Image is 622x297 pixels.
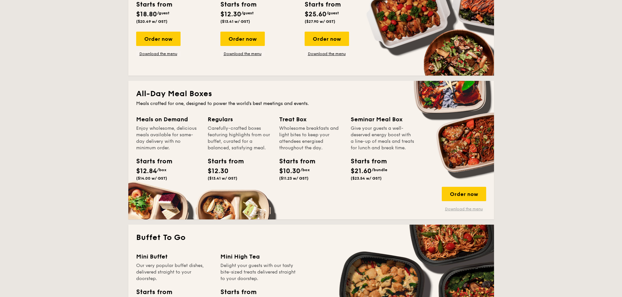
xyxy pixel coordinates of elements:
[157,11,169,15] span: /guest
[136,100,486,107] div: Meals crafted for one, designed to power the world's best meetings and events.
[279,167,300,175] span: $10.30
[208,125,271,151] div: Carefully-crafted boxes featuring highlights from our buffet, curated for a balanced, satisfying ...
[136,262,213,282] div: Our very popular buffet dishes, delivered straight to your doorstep.
[208,115,271,124] div: Regulars
[279,125,343,151] div: Wholesome breakfasts and light bites to keep your attendees energised throughout the day.
[351,156,380,166] div: Starts from
[136,115,200,124] div: Meals on Demand
[208,176,237,181] span: ($13.41 w/ GST)
[279,115,343,124] div: Treat Box
[305,51,349,56] a: Download the menu
[136,167,157,175] span: $12.84
[208,167,229,175] span: $12.30
[220,262,297,282] div: Delight your guests with our tasty bite-sized treats delivered straight to your doorstep.
[442,206,486,212] a: Download the menu
[351,115,414,124] div: Seminar Meal Box
[220,252,297,261] div: Mini High Tea
[279,176,309,181] span: ($11.23 w/ GST)
[220,287,256,297] div: Starts from
[136,176,167,181] span: ($14.00 w/ GST)
[351,176,382,181] span: ($23.54 w/ GST)
[442,187,486,201] div: Order now
[241,11,254,15] span: /guest
[300,168,310,172] span: /box
[136,232,486,243] h2: Buffet To Go
[220,51,265,56] a: Download the menu
[136,156,166,166] div: Starts from
[136,19,167,24] span: ($20.49 w/ GST)
[351,167,372,175] span: $21.60
[136,125,200,151] div: Enjoy wholesome, delicious meals available for same-day delivery with no minimum order.
[136,89,486,99] h2: All-Day Meal Boxes
[136,10,157,18] span: $18.80
[372,168,387,172] span: /bundle
[327,11,339,15] span: /guest
[351,125,414,151] div: Give your guests a well-deserved energy boost with a line-up of meals and treats for lunch and br...
[305,32,349,46] div: Order now
[136,287,172,297] div: Starts from
[279,156,309,166] div: Starts from
[220,10,241,18] span: $12.30
[136,51,181,56] a: Download the menu
[157,168,167,172] span: /box
[305,19,335,24] span: ($27.90 w/ GST)
[136,32,181,46] div: Order now
[220,32,265,46] div: Order now
[208,156,237,166] div: Starts from
[136,252,213,261] div: Mini Buffet
[220,19,250,24] span: ($13.41 w/ GST)
[305,10,327,18] span: $25.60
